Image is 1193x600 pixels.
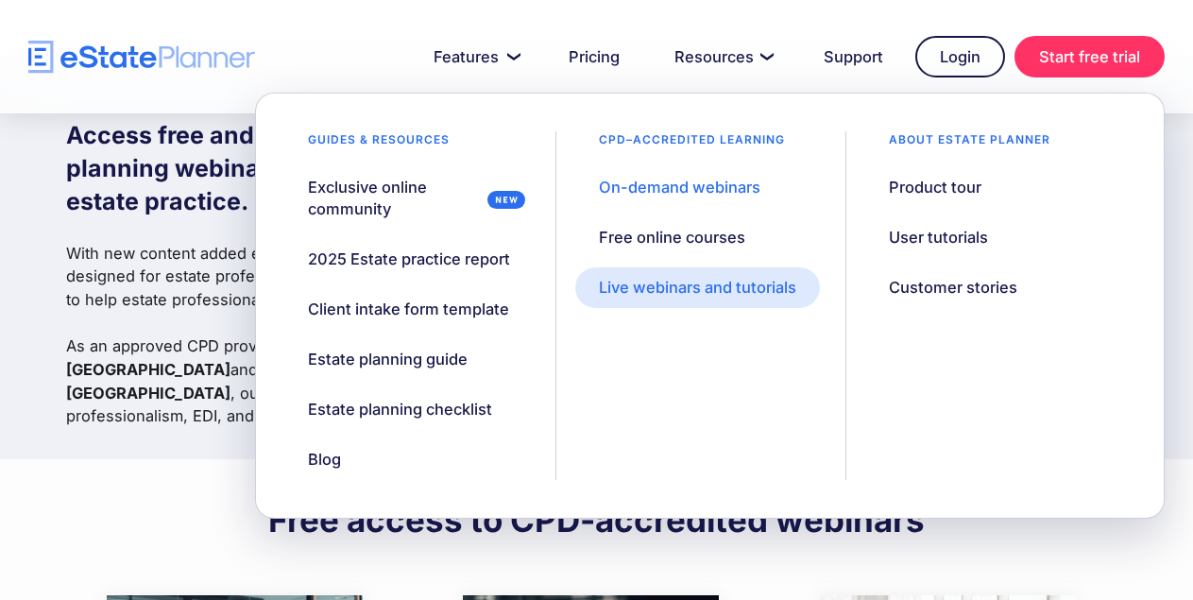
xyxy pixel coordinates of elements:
[599,227,745,249] div: Free online courses
[284,339,491,380] a: Estate planning guide
[801,38,906,76] a: Support
[599,277,796,299] div: Live webinars and tutorials
[865,217,1012,258] a: User tutorials
[284,289,533,330] a: Client intake form template
[652,38,792,76] a: Resources
[28,41,255,74] a: home
[599,177,760,198] div: On-demand webinars
[284,131,473,158] div: Guides & resources
[889,227,988,249] div: User tutorials
[865,167,1005,208] a: Product tour
[575,167,784,208] a: On-demand webinars
[284,167,536,230] a: Exclusive online community
[284,389,516,430] a: Estate planning checklist
[308,399,492,420] div: Estate planning checklist
[308,249,510,270] div: 2025 Estate practice report
[865,267,1041,308] a: Customer stories
[66,242,537,428] p: With new content added every month, this webinar library designed for estate professionals offers...
[308,177,479,220] div: Exclusive online community
[308,349,468,370] div: Estate planning guide
[308,449,341,471] div: Blog
[411,38,537,76] a: Features
[66,336,449,379] strong: Law Society of [GEOGRAPHIC_DATA]
[284,239,534,280] a: 2025 Estate practice report
[889,277,1017,299] div: Customer stories
[915,36,1005,77] a: Login
[889,177,981,198] div: Product tour
[308,299,509,320] div: Client intake form template
[268,499,925,540] h2: Free access to CPD-accredited webinars
[575,131,809,158] div: CPD–accredited learning
[1014,36,1165,77] a: Start free trial
[865,131,1074,158] div: About estate planner
[66,360,399,403] strong: Law Society of [GEOGRAPHIC_DATA]
[546,38,642,76] a: Pricing
[575,217,769,258] a: Free online courses
[66,119,537,218] h1: Access free and on-demand estate planning webinars and elevate your estate practice.
[575,267,820,308] a: Live webinars and tutorials
[284,439,365,480] a: Blog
